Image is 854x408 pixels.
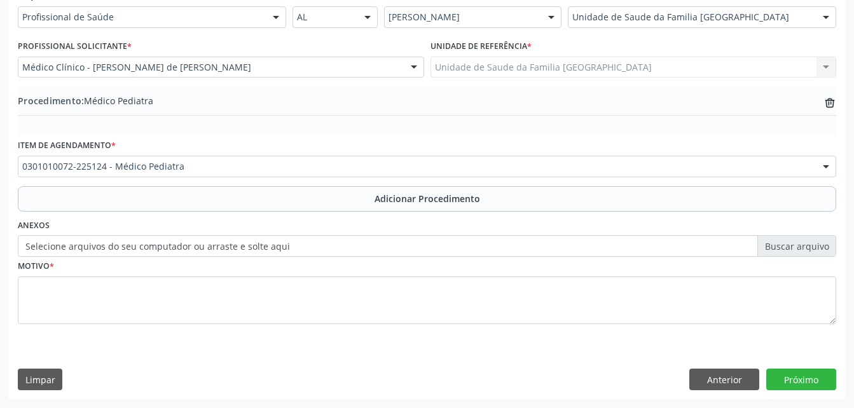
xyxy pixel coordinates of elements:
[18,369,62,390] button: Limpar
[18,186,836,212] button: Adicionar Procedimento
[430,37,532,57] label: Unidade de referência
[18,37,132,57] label: Profissional Solicitante
[389,11,535,24] span: [PERSON_NAME]
[22,160,810,173] span: 0301010072-225124 - Médico Pediatra
[572,11,810,24] span: Unidade de Saude da Familia [GEOGRAPHIC_DATA]
[18,136,116,156] label: Item de agendamento
[22,61,398,74] span: Médico Clínico - [PERSON_NAME] de [PERSON_NAME]
[22,11,260,24] span: Profissional de Saúde
[18,216,50,236] label: Anexos
[766,369,836,390] button: Próximo
[18,257,54,276] label: Motivo
[375,192,480,205] span: Adicionar Procedimento
[18,94,153,107] span: Médico Pediatra
[18,95,84,107] span: Procedimento:
[297,11,352,24] span: AL
[689,369,759,390] button: Anterior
